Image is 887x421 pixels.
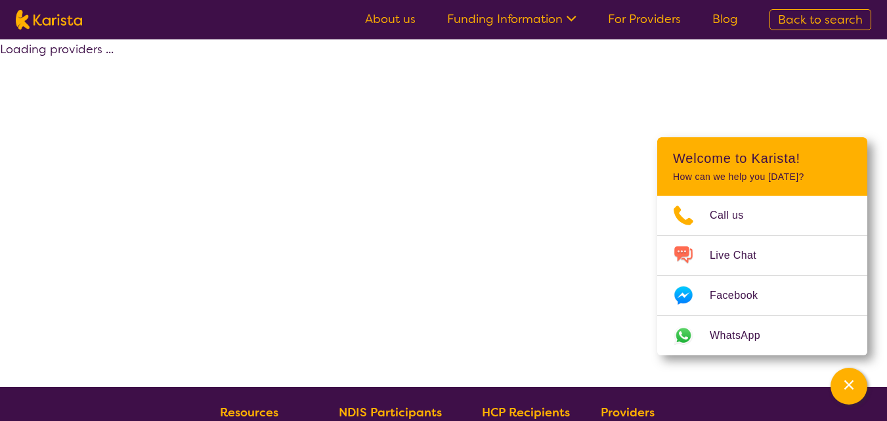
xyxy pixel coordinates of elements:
[710,326,776,345] span: WhatsApp
[339,405,442,420] b: NDIS Participants
[778,12,863,28] span: Back to search
[16,10,82,30] img: Karista logo
[657,196,867,355] ul: Choose channel
[673,171,852,183] p: How can we help you [DATE]?
[482,405,570,420] b: HCP Recipients
[712,11,738,27] a: Blog
[710,286,773,305] span: Facebook
[608,11,681,27] a: For Providers
[710,246,772,265] span: Live Chat
[601,405,655,420] b: Providers
[365,11,416,27] a: About us
[831,368,867,405] button: Channel Menu
[769,9,871,30] a: Back to search
[447,11,576,27] a: Funding Information
[673,150,852,166] h2: Welcome to Karista!
[220,405,278,420] b: Resources
[657,316,867,355] a: Web link opens in a new tab.
[710,206,760,225] span: Call us
[657,137,867,355] div: Channel Menu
